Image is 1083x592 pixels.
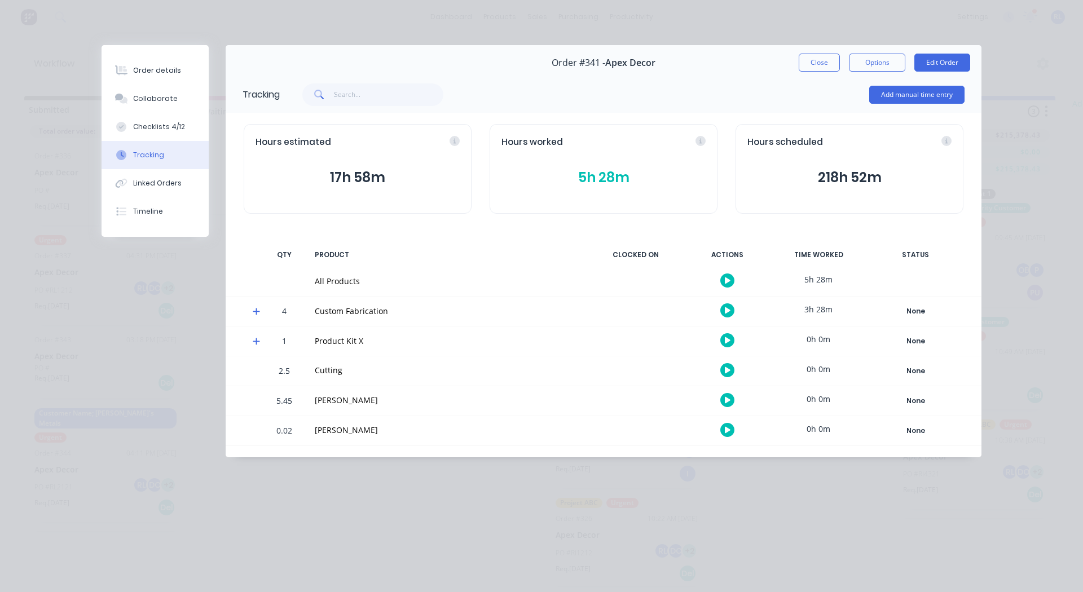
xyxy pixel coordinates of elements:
div: 0.02 [267,418,301,445]
button: 218h 52m [747,167,952,188]
div: Collaborate [133,94,178,104]
div: Tracking [243,88,280,101]
div: STATUS [868,243,963,267]
div: 1 [267,328,301,356]
div: Checklists 4/12 [133,122,185,132]
span: Hours worked [501,136,563,149]
span: Hours estimated [256,136,331,149]
span: Order #341 - [552,58,605,68]
div: None [875,334,956,348]
div: 0h 0m [776,416,861,441]
span: Apex Decor [605,58,655,68]
button: None [874,303,957,319]
div: 3h 28m [776,297,861,322]
div: None [875,423,956,438]
div: None [875,394,956,408]
button: None [874,363,957,379]
div: Timeline [133,206,163,217]
button: Edit Order [914,54,970,72]
button: Close [799,54,840,72]
div: TIME WORKED [776,243,861,267]
div: None [875,364,956,378]
div: Tracking [133,150,164,160]
div: 5h 28m [776,267,861,292]
button: Checklists 4/12 [102,113,209,141]
div: 5.45 [267,388,301,416]
div: Order details [133,65,181,76]
input: Search... [334,83,444,106]
button: 5h 28m [501,167,706,188]
div: PRODUCT [308,243,587,267]
div: CLOCKED ON [593,243,678,267]
div: Custom Fabrication [315,305,580,317]
div: 4 [267,298,301,326]
button: 17h 58m [256,167,460,188]
div: QTY [267,243,301,267]
span: Hours scheduled [747,136,823,149]
button: None [874,333,957,349]
div: Product Kit X [315,335,580,347]
button: Order details [102,56,209,85]
button: Tracking [102,141,209,169]
button: Add manual time entry [869,86,965,104]
div: 0h 0m [776,326,861,352]
button: Linked Orders [102,169,209,197]
div: Linked Orders [133,178,182,188]
div: [PERSON_NAME] [315,394,580,406]
div: 2.5 [267,358,301,386]
div: Cutting [315,364,580,376]
div: [PERSON_NAME] [315,424,580,436]
button: None [874,393,957,409]
button: Collaborate [102,85,209,113]
div: 0h 0m [776,356,861,382]
button: Timeline [102,197,209,226]
div: None [875,304,956,319]
div: All Products [315,275,580,287]
button: Options [849,54,905,72]
div: ACTIONS [685,243,769,267]
button: None [874,423,957,439]
div: 0h 0m [776,386,861,412]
